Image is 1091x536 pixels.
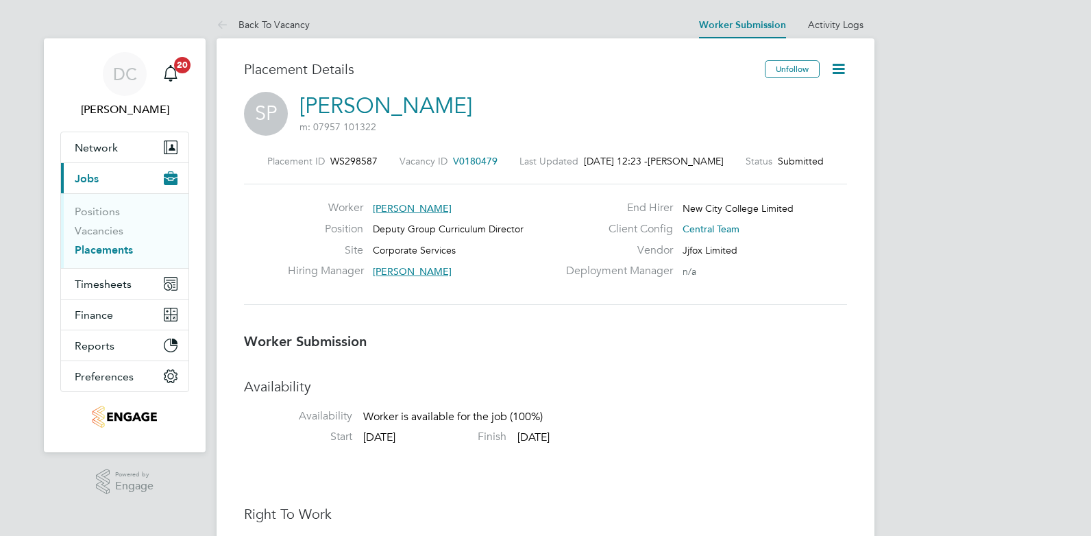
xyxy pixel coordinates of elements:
button: Preferences [61,361,188,391]
span: Corporate Services [373,244,456,256]
a: Activity Logs [808,19,863,31]
a: Worker Submission [699,19,786,31]
b: Worker Submission [244,333,367,350]
span: Central Team [683,223,739,235]
span: [DATE] [363,430,395,444]
a: Back To Vacancy [217,19,310,31]
div: Jobs [61,193,188,268]
span: Engage [115,480,154,492]
h3: Placement Details [244,60,755,78]
label: Status [746,155,772,167]
span: Preferences [75,370,134,383]
h3: Right To Work [244,505,847,523]
span: DC [113,65,137,83]
span: [PERSON_NAME] [648,155,724,167]
label: Hiring Manager [288,264,363,278]
label: Site [288,243,363,258]
a: Placements [75,243,133,256]
span: [PERSON_NAME] [373,202,452,215]
a: Vacancies [75,224,123,237]
span: [DATE] [517,430,550,444]
label: Start [244,430,352,444]
label: Worker [288,201,363,215]
h3: Availability [244,378,847,395]
label: Vendor [558,243,673,258]
a: 20 [157,52,184,96]
span: Jobs [75,172,99,185]
label: Vacancy ID [400,155,448,167]
span: Dan Clarke [60,101,189,118]
span: 20 [174,57,191,73]
span: n/a [683,265,696,278]
span: [DATE] 12:23 - [584,155,648,167]
span: m: 07957 101322 [299,121,376,133]
span: Reports [75,339,114,352]
span: Timesheets [75,278,132,291]
label: Position [288,222,363,236]
span: Network [75,141,118,154]
nav: Main navigation [44,38,206,452]
button: Unfollow [765,60,820,78]
a: Go to home page [60,406,189,428]
label: Last Updated [519,155,578,167]
span: [PERSON_NAME] [373,265,452,278]
img: jjfox-logo-retina.png [93,406,156,428]
span: Powered by [115,469,154,480]
span: WS298587 [330,155,378,167]
span: Deputy Group Curriculum Director [373,223,524,235]
a: [PERSON_NAME] [299,93,472,119]
label: Placement ID [267,155,325,167]
a: Powered byEngage [96,469,154,495]
label: End Hirer [558,201,673,215]
label: Finish [398,430,506,444]
span: Finance [75,308,113,321]
a: DC[PERSON_NAME] [60,52,189,118]
span: SP [244,92,288,136]
a: Positions [75,205,120,218]
button: Jobs [61,163,188,193]
span: Jjfox Limited [683,244,737,256]
label: Client Config [558,222,673,236]
span: New City College Limited [683,202,794,215]
span: Worker is available for the job (100%) [363,411,543,424]
label: Availability [244,409,352,424]
button: Reports [61,330,188,361]
button: Timesheets [61,269,188,299]
span: Submitted [778,155,824,167]
button: Finance [61,300,188,330]
label: Deployment Manager [558,264,673,278]
button: Network [61,132,188,162]
span: V0180479 [453,155,498,167]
